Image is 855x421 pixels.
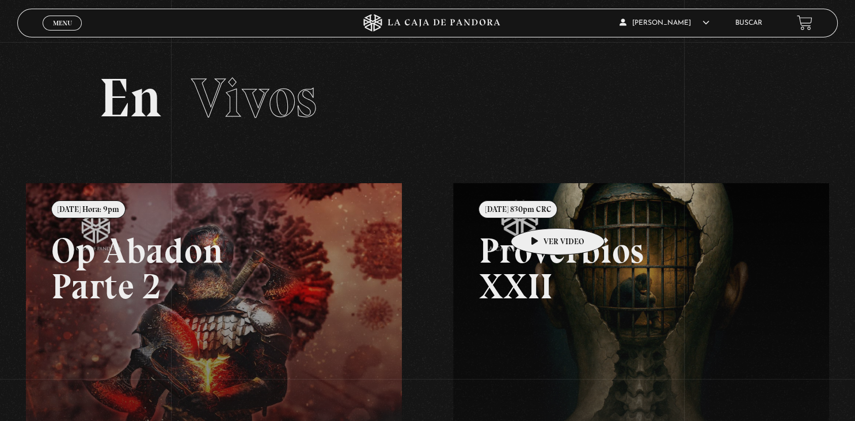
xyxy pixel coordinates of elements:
span: Menu [53,20,72,26]
span: Vivos [191,65,317,131]
h2: En [99,71,756,126]
a: View your shopping cart [797,15,812,31]
span: [PERSON_NAME] [620,20,709,26]
a: Buscar [735,20,762,26]
span: Cerrar [49,29,76,37]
